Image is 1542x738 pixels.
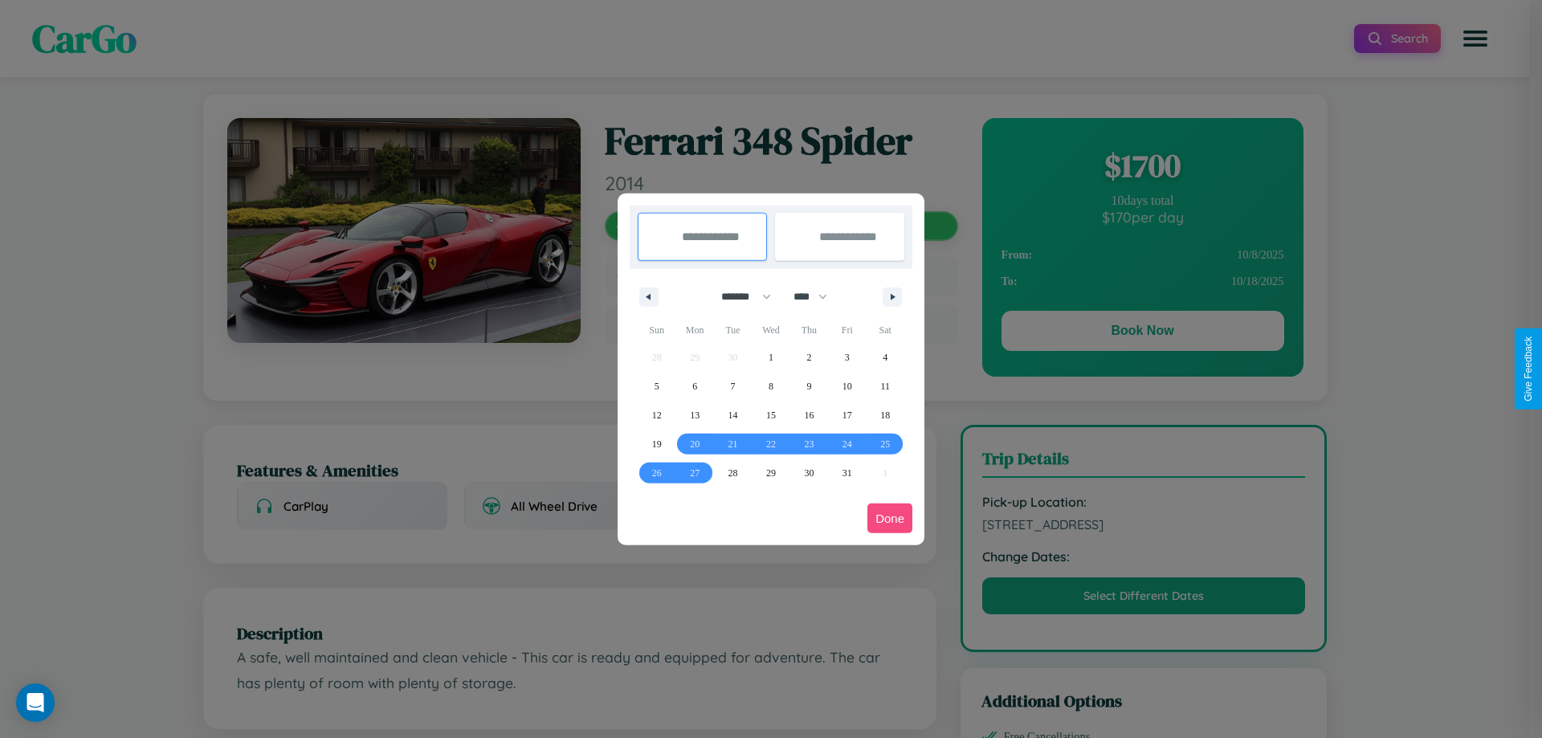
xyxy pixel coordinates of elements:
[845,343,850,372] span: 3
[752,401,789,430] button: 15
[806,372,811,401] span: 9
[690,459,700,487] span: 27
[806,343,811,372] span: 2
[804,401,814,430] span: 16
[675,459,713,487] button: 27
[790,343,828,372] button: 2
[790,372,828,401] button: 9
[714,372,752,401] button: 7
[638,317,675,343] span: Sun
[867,317,904,343] span: Sat
[867,401,904,430] button: 18
[638,430,675,459] button: 19
[690,401,700,430] span: 13
[804,459,814,487] span: 30
[883,343,887,372] span: 4
[842,401,852,430] span: 17
[638,401,675,430] button: 12
[880,430,890,459] span: 25
[867,430,904,459] button: 25
[731,372,736,401] span: 7
[766,430,776,459] span: 22
[828,372,866,401] button: 10
[652,430,662,459] span: 19
[714,459,752,487] button: 28
[752,459,789,487] button: 29
[675,430,713,459] button: 20
[638,372,675,401] button: 5
[867,372,904,401] button: 11
[690,430,700,459] span: 20
[652,401,662,430] span: 12
[752,343,789,372] button: 1
[790,459,828,487] button: 30
[790,430,828,459] button: 23
[1523,336,1534,402] div: Give Feedback
[790,401,828,430] button: 16
[790,317,828,343] span: Thu
[828,459,866,487] button: 31
[828,401,866,430] button: 17
[867,504,912,533] button: Done
[752,372,789,401] button: 8
[638,459,675,487] button: 26
[752,430,789,459] button: 22
[655,372,659,401] span: 5
[652,459,662,487] span: 26
[675,317,713,343] span: Mon
[675,372,713,401] button: 6
[766,459,776,487] span: 29
[692,372,697,401] span: 6
[880,372,890,401] span: 11
[828,317,866,343] span: Fri
[842,459,852,487] span: 31
[880,401,890,430] span: 18
[804,430,814,459] span: 23
[714,430,752,459] button: 21
[769,343,773,372] span: 1
[728,430,738,459] span: 21
[714,317,752,343] span: Tue
[769,372,773,401] span: 8
[752,317,789,343] span: Wed
[714,401,752,430] button: 14
[16,683,55,722] div: Open Intercom Messenger
[867,343,904,372] button: 4
[842,372,852,401] span: 10
[728,401,738,430] span: 14
[828,430,866,459] button: 24
[842,430,852,459] span: 24
[766,401,776,430] span: 15
[675,401,713,430] button: 13
[728,459,738,487] span: 28
[828,343,866,372] button: 3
